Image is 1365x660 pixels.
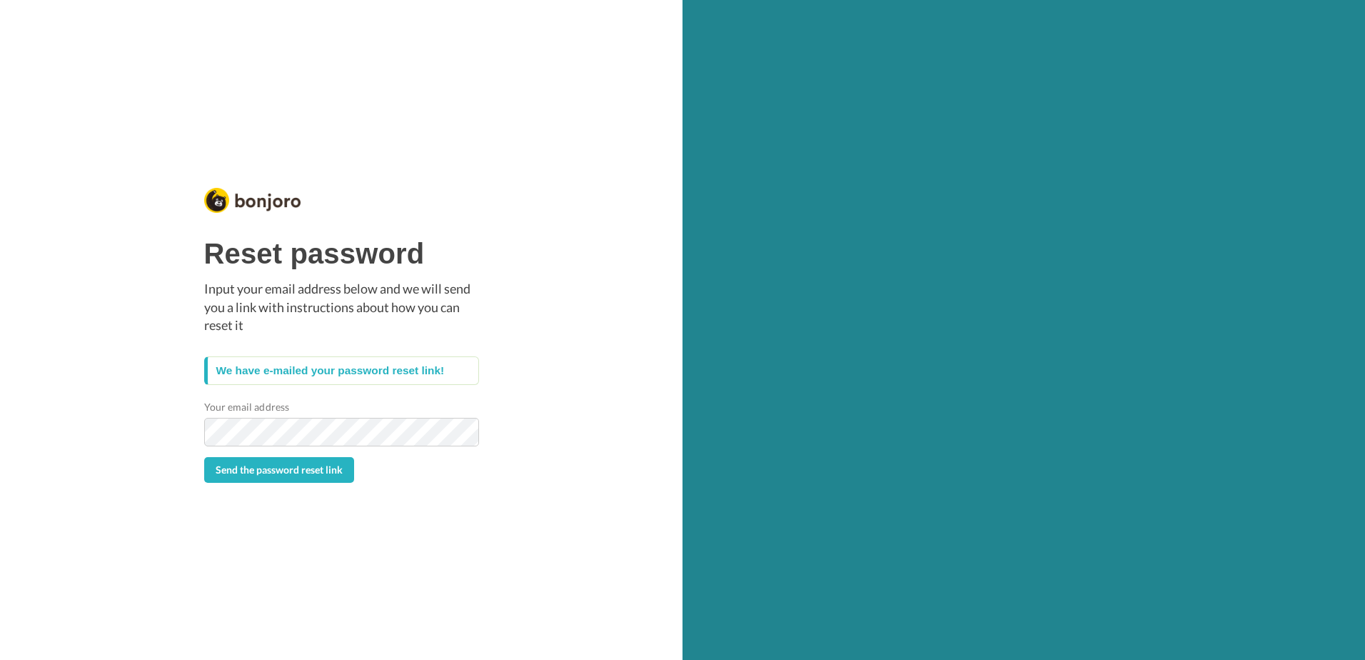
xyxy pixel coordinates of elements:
button: Send the password reset link [204,457,354,483]
h1: Reset password [204,238,479,269]
label: Your email address [204,399,289,414]
span: Send the password reset link [216,464,343,476]
div: We have e-mailed your password reset link! [204,356,479,385]
p: Input your email address below and we will send you a link with instructions about how you can re... [204,280,479,335]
